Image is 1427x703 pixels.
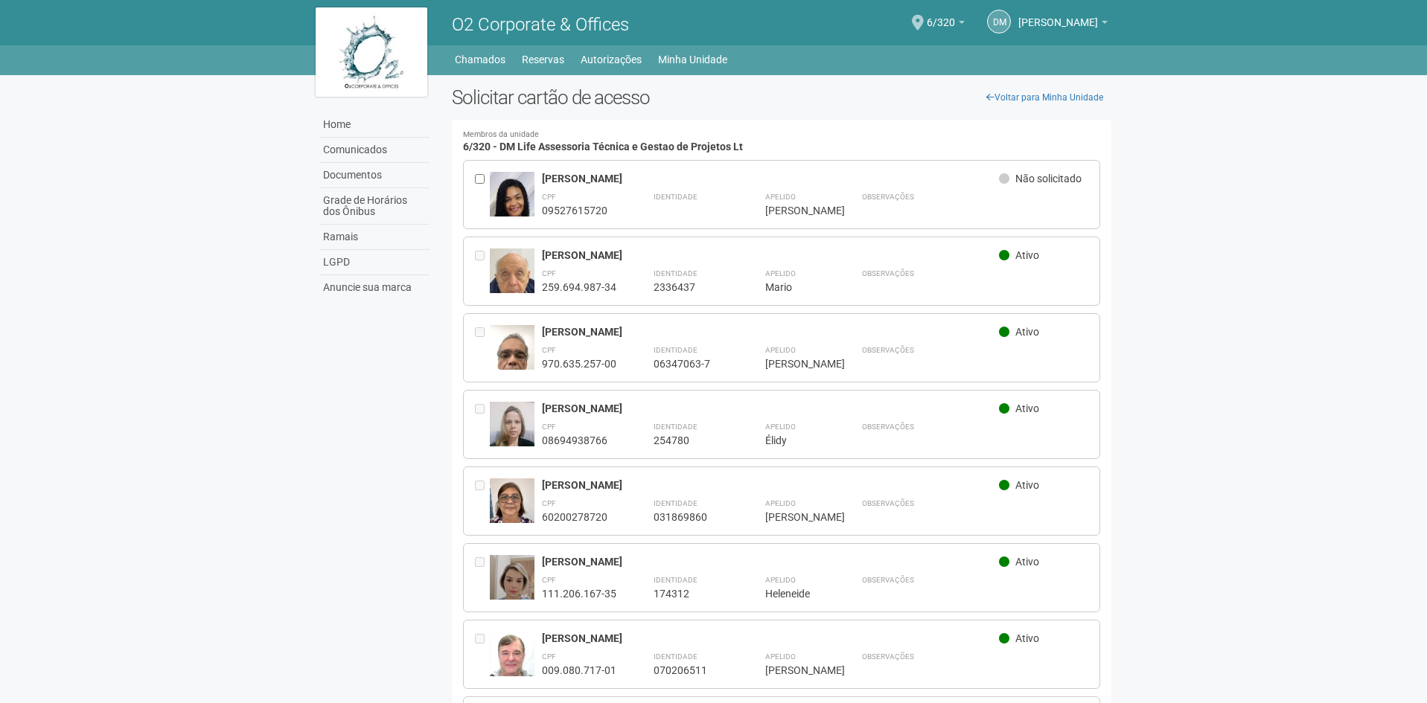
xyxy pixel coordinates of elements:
span: 6/320 [927,2,955,28]
a: Grade de Horários dos Ônibus [319,188,430,225]
h4: 6/320 - DM Life Assessoria Técnica e Gestao de Projetos Lt [463,131,1101,153]
span: O2 Corporate & Offices [452,14,629,35]
img: logo.jpg [316,7,427,97]
div: 254780 [654,434,728,447]
div: 031869860 [654,510,728,524]
a: Voltar para Minha Unidade [978,86,1111,109]
img: user.jpg [490,632,534,694]
div: 08694938766 [542,434,616,447]
span: Daniela Monteiro Teixeira Mendes [1018,2,1098,28]
a: Anuncie sua marca [319,275,430,300]
div: Entre em contato com a Aministração para solicitar o cancelamento ou 2a via [475,478,490,524]
div: [PERSON_NAME] [542,632,1000,645]
div: [PERSON_NAME] [765,510,825,524]
strong: Observações [862,576,914,584]
a: Home [319,112,430,138]
strong: Identidade [654,193,697,201]
div: 174312 [654,587,728,600]
img: user.jpg [490,325,534,405]
h2: Solicitar cartão de acesso [452,86,1112,109]
div: [PERSON_NAME] [765,357,825,370]
div: 06347063-7 [654,357,728,370]
img: user.jpg [490,478,534,538]
div: 070206511 [654,664,728,677]
img: user.jpg [490,555,534,620]
span: Ativo [1015,556,1039,568]
div: [PERSON_NAME] [765,204,825,217]
strong: CPF [542,193,556,201]
strong: Apelido [765,193,796,201]
a: 6/320 [927,19,965,31]
strong: Identidade [654,346,697,354]
strong: Apelido [765,423,796,431]
img: user.jpg [490,402,534,457]
strong: Observações [862,499,914,507]
div: [PERSON_NAME] [542,248,1000,262]
div: [PERSON_NAME] [765,664,825,677]
small: Membros da unidade [463,131,1101,139]
div: 2336437 [654,280,728,294]
strong: CPF [542,346,556,354]
span: Ativo [1015,326,1039,338]
a: Autorizações [581,49,642,70]
a: Reservas [522,49,564,70]
span: Não solicitado [1015,173,1082,184]
div: 259.694.987-34 [542,280,616,294]
strong: Identidade [654,423,697,431]
div: Entre em contato com a Aministração para solicitar o cancelamento ou 2a via [475,555,490,600]
div: Heleneide [765,587,825,600]
strong: CPF [542,576,556,584]
strong: Apelido [765,499,796,507]
strong: Apelido [765,269,796,277]
strong: CPF [542,269,556,277]
strong: Observações [862,346,914,354]
strong: Apelido [765,576,796,584]
div: Entre em contato com a Aministração para solicitar o cancelamento ou 2a via [475,325,490,370]
div: Élidy [765,434,825,447]
strong: Observações [862,193,914,201]
strong: CPF [542,499,556,507]
a: DM [987,10,1011,33]
div: [PERSON_NAME] [542,555,1000,568]
span: Ativo [1015,402,1039,414]
div: 970.635.257-00 [542,357,616,370]
span: Ativo [1015,249,1039,261]
strong: Apelido [765,346,796,354]
strong: Identidade [654,652,697,661]
div: 111.206.167-35 [542,587,616,600]
div: [PERSON_NAME] [542,402,1000,415]
div: [PERSON_NAME] [542,325,1000,338]
a: Chamados [455,49,505,70]
div: Entre em contato com a Aministração para solicitar o cancelamento ou 2a via [475,402,490,447]
strong: Observações [862,423,914,431]
strong: Identidade [654,499,697,507]
strong: Apelido [765,652,796,661]
div: [PERSON_NAME] [542,478,1000,492]
div: 009.080.717-01 [542,664,616,677]
a: Ramais [319,225,430,250]
div: [PERSON_NAME] [542,172,1000,185]
div: 09527615720 [542,204,616,217]
strong: Identidade [654,576,697,584]
div: Entre em contato com a Aministração para solicitar o cancelamento ou 2a via [475,632,490,677]
a: Documentos [319,163,430,188]
span: Ativo [1015,479,1039,491]
img: user.jpg [490,248,534,308]
a: [PERSON_NAME] [1018,19,1108,31]
div: 60200278720 [542,510,616,524]
img: user.jpg [490,172,534,231]
span: Ativo [1015,632,1039,644]
div: Entre em contato com a Aministração para solicitar o cancelamento ou 2a via [475,248,490,294]
a: Minha Unidade [658,49,727,70]
strong: Observações [862,652,914,661]
strong: CPF [542,652,556,661]
strong: Observações [862,269,914,277]
a: LGPD [319,250,430,275]
div: Mario [765,280,825,294]
strong: Identidade [654,269,697,277]
strong: CPF [542,423,556,431]
a: Comunicados [319,138,430,163]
